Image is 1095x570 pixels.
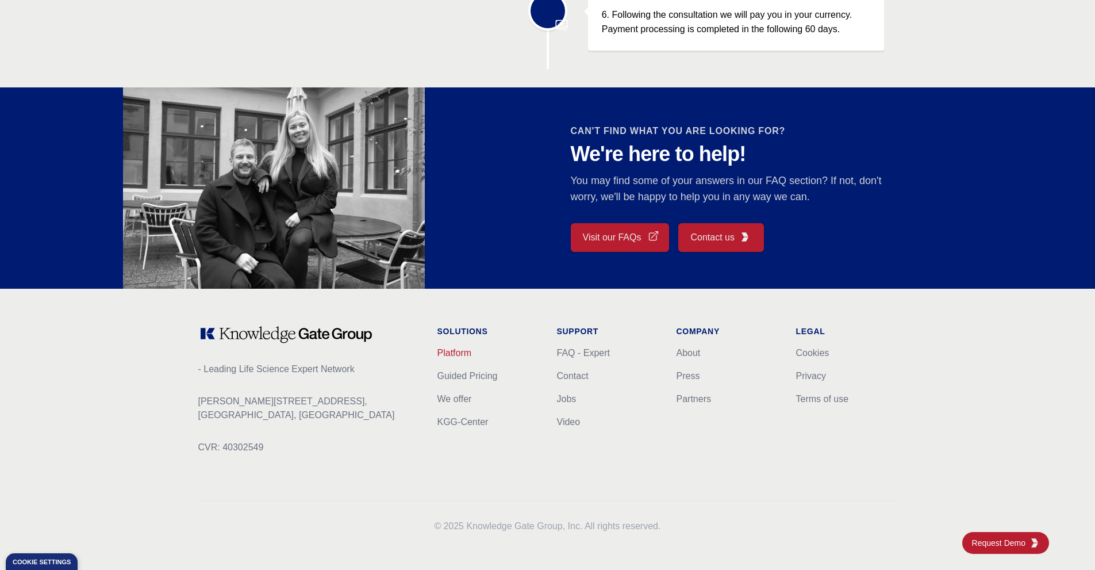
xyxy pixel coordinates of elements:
[678,223,763,252] a: Contact usKGG
[962,532,1049,554] a: Request DemoKGG
[571,223,670,252] a: Visit our FAQs
[437,348,472,358] a: Platform
[602,7,870,37] p: 6. Following the consultation we will pay you in your currency. Payment processing is completed i...
[677,394,711,404] a: Partners
[557,417,581,427] a: Video
[1038,515,1095,570] div: チャットウィジェット
[571,124,897,138] h2: CAN'T FIND WHAT YOU ARE LOOKING FOR?
[435,521,441,531] span: ©
[198,519,897,533] p: 2025 Knowledge Gate Group, Inc. All rights reserved.
[796,394,849,404] a: Terms of use
[437,394,472,404] a: We offer
[796,326,897,337] h1: Legal
[972,537,1030,549] span: Request Demo
[198,441,419,454] p: CVR: 40302549
[557,394,577,404] a: Jobs
[437,371,498,381] a: Guided Pricing
[677,371,700,381] a: Press
[557,348,610,358] a: FAQ - Expert
[1030,538,1039,548] img: KGG
[1038,515,1095,570] iframe: Chat Widget
[677,326,778,337] h1: Company
[557,371,589,381] a: Contact
[571,143,897,166] p: We're here to help!
[571,173,897,205] p: You may find some of your answers in our FAQ section? If not, don't worry, we'll be happy to help...
[13,559,71,565] div: Cookie settings
[437,417,489,427] a: KGG-Center
[198,362,419,376] p: - Leading Life Science Expert Network
[198,395,419,422] p: [PERSON_NAME][STREET_ADDRESS], [GEOGRAPHIC_DATA], [GEOGRAPHIC_DATA]
[796,371,826,381] a: Privacy
[437,326,539,337] h1: Solutions
[796,348,829,358] a: Cookies
[690,231,734,244] span: Contact us
[557,326,658,337] h1: Support
[740,232,750,242] img: KGG
[677,348,701,358] a: About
